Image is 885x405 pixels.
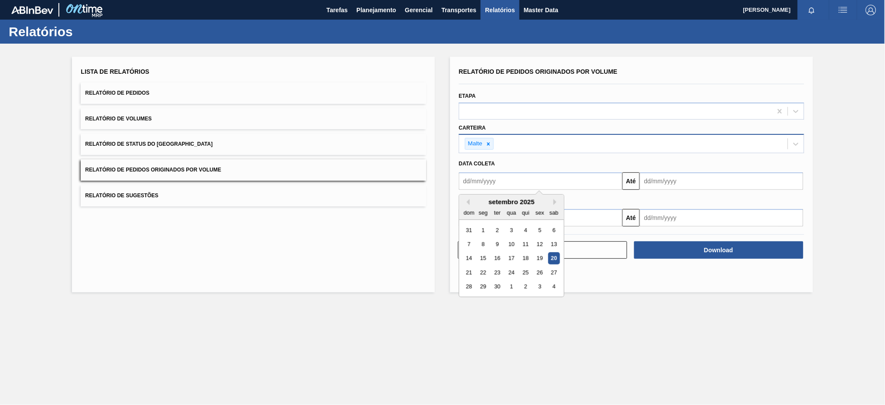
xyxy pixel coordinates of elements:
div: sex [534,207,546,219]
h1: Relatórios [9,27,164,37]
span: Lista de Relatórios [81,68,149,75]
button: Notificações [798,4,826,16]
button: Até [622,209,640,227]
div: Choose quinta-feira, 18 de setembro de 2025 [520,253,532,264]
div: Choose segunda-feira, 1 de setembro de 2025 [478,224,489,236]
div: Choose sexta-feira, 19 de setembro de 2025 [534,253,546,264]
div: dom [463,207,475,219]
div: ter [492,207,503,219]
div: Choose quinta-feira, 2 de outubro de 2025 [520,281,532,293]
div: Choose quinta-feira, 4 de setembro de 2025 [520,224,532,236]
div: Choose quinta-feira, 25 de setembro de 2025 [520,267,532,278]
div: Choose segunda-feira, 29 de setembro de 2025 [478,281,489,293]
div: Choose terça-feira, 16 de setembro de 2025 [492,253,503,264]
button: Download [634,241,803,259]
div: qui [520,207,532,219]
div: Choose domingo, 14 de setembro de 2025 [463,253,475,264]
div: Choose sábado, 27 de setembro de 2025 [548,267,560,278]
div: Choose segunda-feira, 8 de setembro de 2025 [478,238,489,250]
div: Choose sexta-feira, 3 de outubro de 2025 [534,281,546,293]
input: dd/mm/yyyy [640,172,803,190]
div: Choose sábado, 20 de setembro de 2025 [548,253,560,264]
div: Choose sexta-feira, 12 de setembro de 2025 [534,238,546,250]
div: Choose domingo, 31 de agosto de 2025 [463,224,475,236]
button: Next Month [554,199,560,205]
button: Relatório de Pedidos [81,82,426,104]
div: sab [548,207,560,219]
div: Choose segunda-feira, 15 de setembro de 2025 [478,253,489,264]
img: userActions [838,5,848,15]
span: Relatório de Sugestões [85,192,158,199]
div: Choose terça-feira, 23 de setembro de 2025 [492,267,503,278]
span: Relatório de Status do [GEOGRAPHIC_DATA] [85,141,212,147]
div: Choose quarta-feira, 3 de setembro de 2025 [506,224,517,236]
button: Relatório de Volumes [81,108,426,130]
div: seg [478,207,489,219]
button: Limpar [458,241,627,259]
div: Choose quarta-feira, 24 de setembro de 2025 [506,267,517,278]
button: Previous Month [464,199,470,205]
input: dd/mm/yyyy [459,172,622,190]
span: Master Data [524,5,558,15]
div: Choose sábado, 13 de setembro de 2025 [548,238,560,250]
span: Data coleta [459,161,495,167]
span: Tarefas [327,5,348,15]
button: Até [622,172,640,190]
div: Choose domingo, 28 de setembro de 2025 [463,281,475,293]
div: Choose quarta-feira, 17 de setembro de 2025 [506,253,517,264]
div: Choose terça-feira, 9 de setembro de 2025 [492,238,503,250]
span: Transportes [441,5,476,15]
div: Choose sexta-feira, 26 de setembro de 2025 [534,267,546,278]
div: Choose sexta-feira, 5 de setembro de 2025 [534,224,546,236]
img: Logout [866,5,876,15]
div: Choose quarta-feira, 1 de outubro de 2025 [506,281,517,293]
span: Relatório de Volumes [85,116,151,122]
span: Gerencial [405,5,433,15]
div: Choose sábado, 6 de setembro de 2025 [548,224,560,236]
button: Relatório de Sugestões [81,185,426,206]
div: qua [506,207,517,219]
span: Relatório de Pedidos Originados por Volume [85,167,221,173]
label: Etapa [459,93,476,99]
div: Choose quinta-feira, 11 de setembro de 2025 [520,238,532,250]
div: Choose terça-feira, 30 de setembro de 2025 [492,281,503,293]
button: Relatório de Pedidos Originados por Volume [81,159,426,181]
div: month 2025-09 [462,223,561,294]
div: Choose terça-feira, 2 de setembro de 2025 [492,224,503,236]
img: TNhmsLtSVTkK8tSr43FrP2fwEKptu5GPRR3wAAAABJRU5ErkJggg== [11,6,53,14]
div: Choose domingo, 21 de setembro de 2025 [463,267,475,278]
div: Malte [465,138,484,149]
div: Choose quarta-feira, 10 de setembro de 2025 [506,238,517,250]
div: setembro 2025 [459,198,564,206]
span: Planejamento [356,5,396,15]
span: Relatório de Pedidos Originados por Volume [459,68,618,75]
label: Carteira [459,125,486,131]
input: dd/mm/yyyy [640,209,803,227]
button: Relatório de Status do [GEOGRAPHIC_DATA] [81,134,426,155]
span: Relatórios [485,5,515,15]
span: Relatório de Pedidos [85,90,149,96]
div: Choose segunda-feira, 22 de setembro de 2025 [478,267,489,278]
div: Choose sábado, 4 de outubro de 2025 [548,281,560,293]
div: Choose domingo, 7 de setembro de 2025 [463,238,475,250]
